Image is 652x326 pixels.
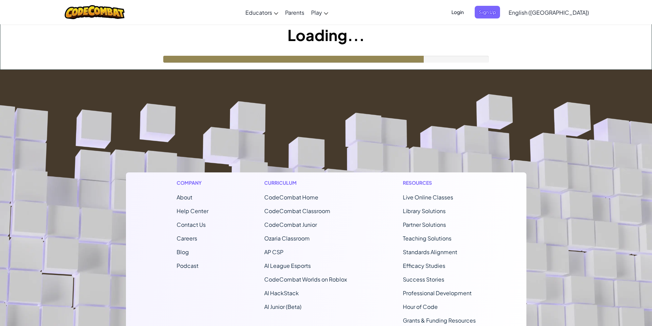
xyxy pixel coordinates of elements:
[264,276,347,283] a: CodeCombat Worlds on Roblox
[264,194,318,201] span: CodeCombat Home
[403,289,472,297] a: Professional Development
[403,248,457,256] a: Standards Alignment
[264,262,311,269] a: AI League Esports
[403,179,476,186] h1: Resources
[242,3,282,22] a: Educators
[403,235,451,242] a: Teaching Solutions
[177,235,197,242] a: Careers
[65,5,125,19] img: CodeCombat logo
[177,179,208,186] h1: Company
[245,9,272,16] span: Educators
[505,3,592,22] a: English ([GEOGRAPHIC_DATA])
[447,6,468,18] button: Login
[177,207,208,214] a: Help Center
[403,317,476,324] a: Grants & Funding Resources
[177,221,206,228] span: Contact Us
[403,276,444,283] a: Success Stories
[264,248,283,256] a: AP CSP
[264,289,299,297] a: AI HackStack
[308,3,332,22] a: Play
[177,248,189,256] a: Blog
[282,3,308,22] a: Parents
[264,235,310,242] a: Ozaria Classroom
[509,9,589,16] span: English ([GEOGRAPHIC_DATA])
[264,303,302,310] a: AI Junior (Beta)
[264,207,330,214] a: CodeCombat Classroom
[403,262,445,269] a: Efficacy Studies
[0,24,652,45] h1: Loading...
[403,194,453,201] a: Live Online Classes
[264,221,317,228] a: CodeCombat Junior
[264,179,347,186] h1: Curriculum
[403,221,446,228] a: Partner Solutions
[475,6,500,18] button: Sign Up
[403,303,438,310] a: Hour of Code
[311,9,322,16] span: Play
[177,194,192,201] a: About
[177,262,199,269] a: Podcast
[403,207,446,214] a: Library Solutions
